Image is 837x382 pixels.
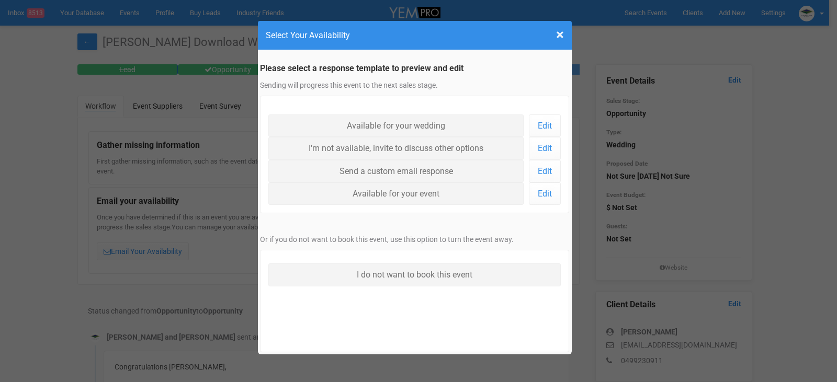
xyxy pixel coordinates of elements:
a: Send a custom email response [268,160,524,182]
h4: Select Your Availability [266,29,564,42]
a: I do not want to book this event [268,263,561,286]
a: Edit [529,160,561,182]
a: Available for your wedding [268,114,524,137]
p: Or if you do not want to book this event, use this option to turn the event away. [260,234,570,245]
span: × [556,26,564,43]
a: Available for your event [268,182,524,205]
legend: Please select a response template to preview and edit [260,63,570,75]
a: Edit [529,114,561,137]
p: Sending will progress this event to the next sales stage. [260,80,570,90]
a: I'm not available, invite to discuss other options [268,137,524,159]
a: Edit [529,137,561,159]
a: Edit [529,182,561,205]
